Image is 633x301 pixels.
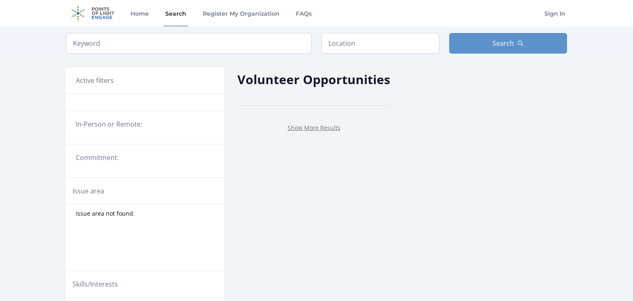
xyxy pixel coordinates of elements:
legend: Commitment: [76,153,214,162]
input: Location [321,33,439,54]
a: Show More Results [288,124,340,132]
span: Issue area not found. [76,209,135,218]
legend: Skills/Interests [73,279,118,289]
legend: Issue area [73,186,104,196]
h2: Volunteer Opportunities [237,70,390,89]
span: Search [492,38,514,48]
input: Keyword [66,33,312,54]
button: Search [449,33,567,54]
h3: Active filters [76,75,114,85]
legend: In-Person or Remote: [76,119,214,129]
